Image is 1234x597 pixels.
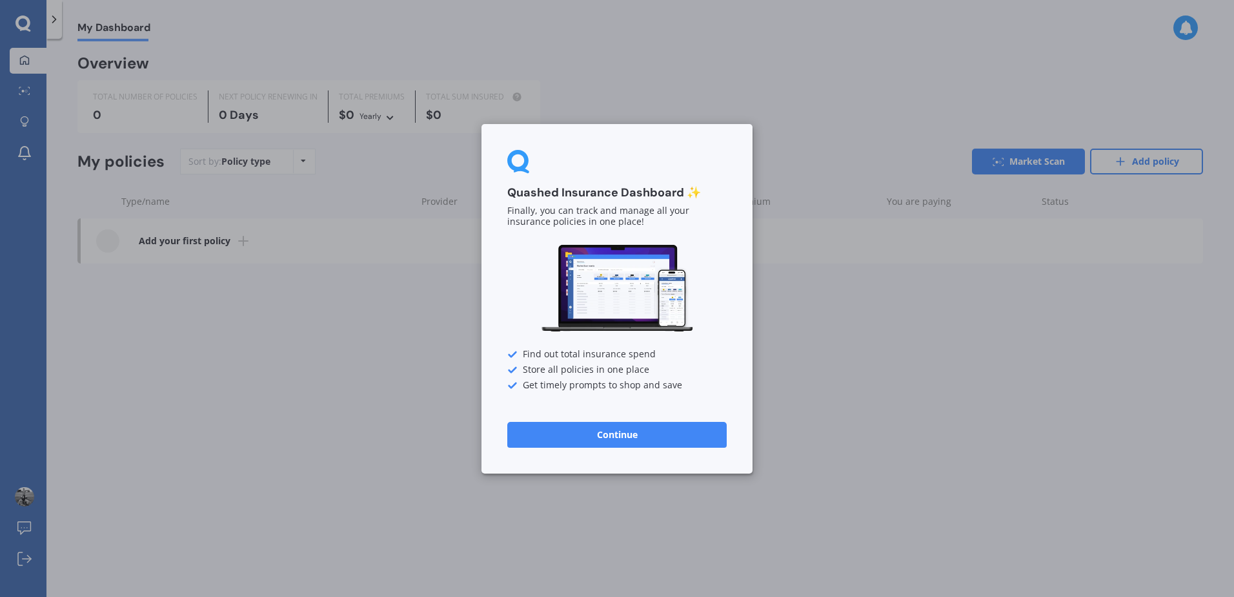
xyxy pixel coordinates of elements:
div: Find out total insurance spend [507,349,727,359]
img: Dashboard [540,243,694,334]
h3: Quashed Insurance Dashboard ✨ [507,185,727,200]
div: Get timely prompts to shop and save [507,380,727,390]
button: Continue [507,421,727,447]
p: Finally, you can track and manage all your insurance policies in one place! [507,205,727,227]
div: Store all policies in one place [507,364,727,375]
